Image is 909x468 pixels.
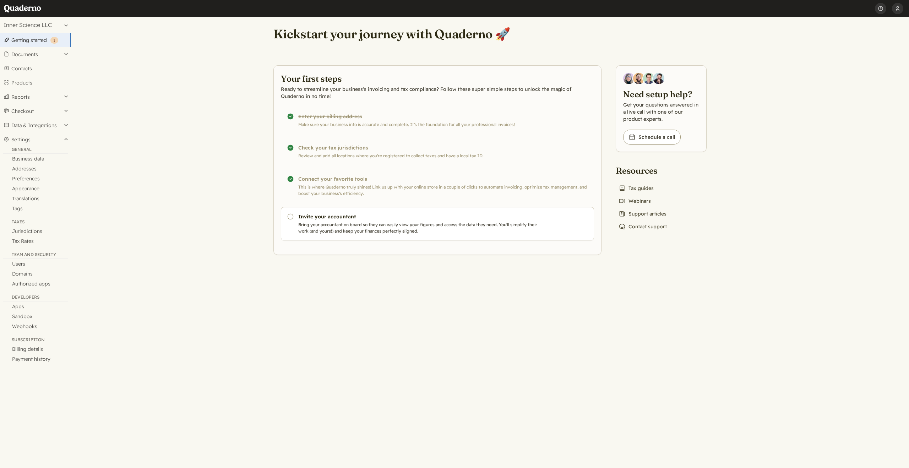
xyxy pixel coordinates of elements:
[616,196,654,206] a: Webinars
[623,130,681,145] a: Schedule a call
[653,73,664,84] img: Javier Rubio, DevRel at Quaderno
[643,73,654,84] img: Ivo Oltmans, Business Developer at Quaderno
[633,73,644,84] img: Jairo Fumero, Account Executive at Quaderno
[616,222,670,232] a: Contact support
[616,209,669,219] a: Support articles
[273,26,510,42] h1: Kickstart your journey with Quaderno 🚀
[3,294,68,301] div: Developers
[3,337,68,344] div: Subscription
[281,73,594,84] h2: Your first steps
[53,38,55,43] span: 1
[281,207,594,240] a: Invite your accountant Bring your accountant on board so they can easily view your figures and ac...
[3,219,68,226] div: Taxes
[623,73,635,84] img: Diana Carrasco, Account Executive at Quaderno
[616,183,657,193] a: Tax guides
[623,101,699,123] p: Get your questions answered in a live call with one of our product experts.
[616,165,670,176] h2: Resources
[298,222,540,234] p: Bring your accountant on board so they can easily view your figures and access the data they need...
[623,88,699,100] h2: Need setup help?
[3,252,68,259] div: Team and security
[298,213,540,220] h3: Invite your accountant
[3,147,68,154] div: General
[281,86,594,100] p: Ready to streamline your business's invoicing and tax compliance? Follow these super simple steps...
